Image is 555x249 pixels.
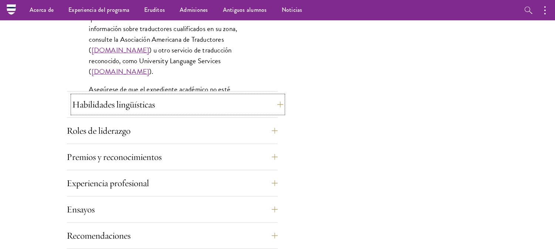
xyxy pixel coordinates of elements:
[89,84,251,159] font: Asegúrese de que el expediente académico no esté protegido con contraseña y que el comité de sele...
[67,151,162,163] font: Premios y reconocimientos
[180,6,208,14] font: Admisiones
[72,99,155,110] font: Habilidades lingüísticas
[144,6,165,14] font: Eruditos
[67,227,278,245] button: Recomendaciones
[67,201,278,218] button: Ensayos
[92,45,149,55] a: [DOMAIN_NAME]
[149,66,153,77] font: ).
[89,45,232,77] font: ) u otro servicio de traducción reconocido, como University Language Services (
[282,6,302,14] font: Noticias
[92,66,149,77] a: [DOMAIN_NAME]
[67,148,278,166] button: Premios y reconocimientos
[67,230,131,241] font: Recomendaciones
[67,177,149,189] font: Experiencia profesional
[67,174,278,192] button: Experiencia profesional
[223,6,267,14] font: Antiguos alumnos
[30,6,54,14] font: Acerca de
[68,6,129,14] font: Experiencia del programa
[67,204,95,215] font: Ensayos
[67,125,131,136] font: Roles de liderazgo
[72,96,283,113] button: Habilidades lingüísticas
[67,122,278,140] button: Roles de liderazgo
